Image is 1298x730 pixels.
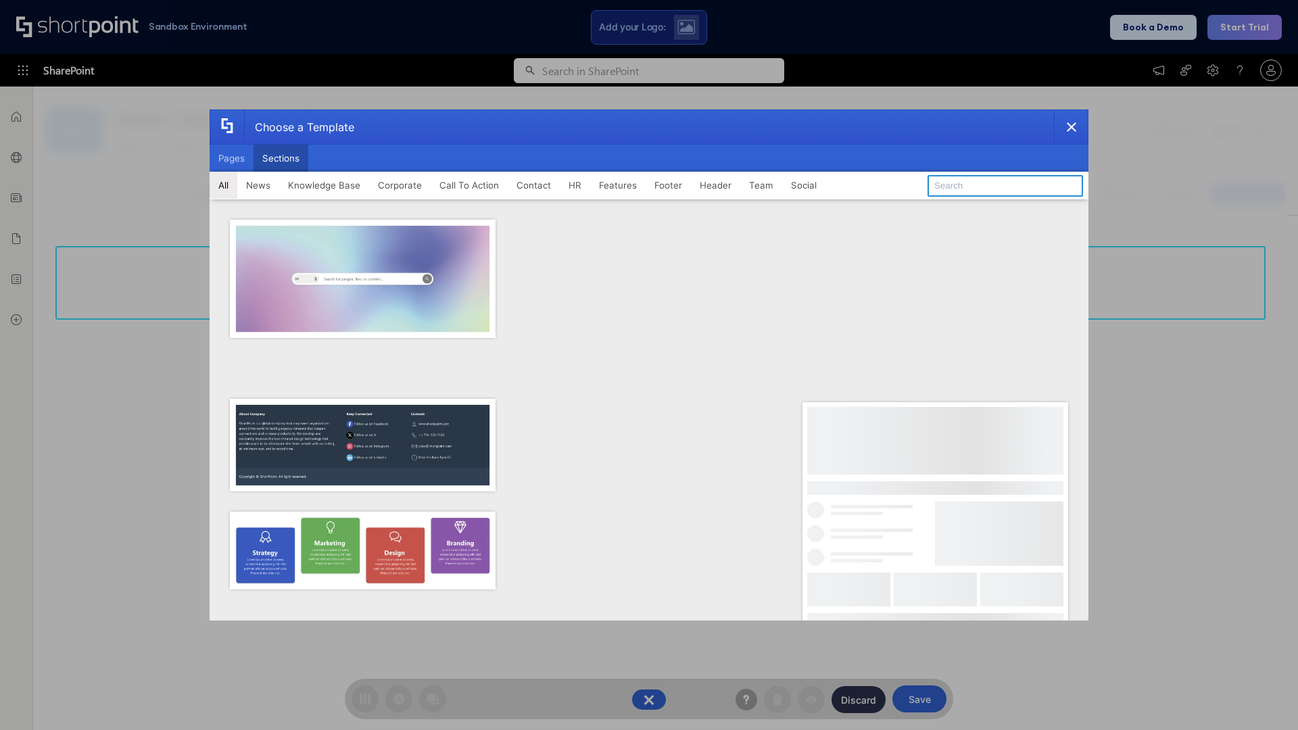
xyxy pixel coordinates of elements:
button: Sections [254,145,308,172]
button: All [210,172,237,199]
button: Contact [508,172,560,199]
button: Header [691,172,740,199]
button: Features [590,172,646,199]
button: Team [740,172,782,199]
button: Social [782,172,825,199]
button: Footer [646,172,691,199]
button: Pages [210,145,254,172]
button: Corporate [369,172,431,199]
button: Call To Action [431,172,508,199]
iframe: Chat Widget [1230,665,1298,730]
button: News [237,172,279,199]
button: HR [560,172,590,199]
div: Choose a Template [244,110,354,144]
button: Knowledge Base [279,172,369,199]
input: Search [928,175,1083,197]
div: template selector [210,109,1088,620]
